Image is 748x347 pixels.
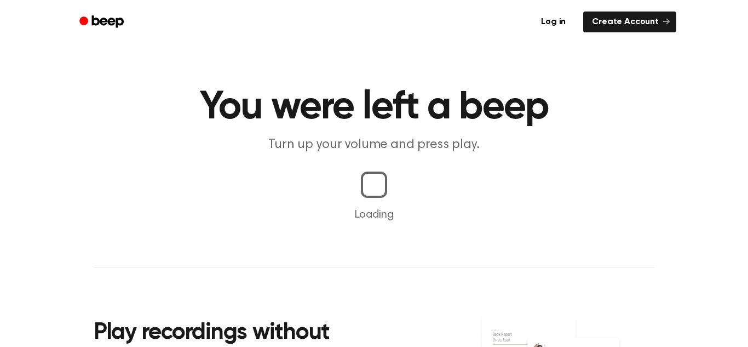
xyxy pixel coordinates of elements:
a: Create Account [583,12,676,32]
a: Log in [530,9,577,35]
a: Beep [72,12,134,33]
p: Loading [13,207,735,223]
p: Turn up your volume and press play. [164,136,584,154]
h1: You were left a beep [94,88,654,127]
